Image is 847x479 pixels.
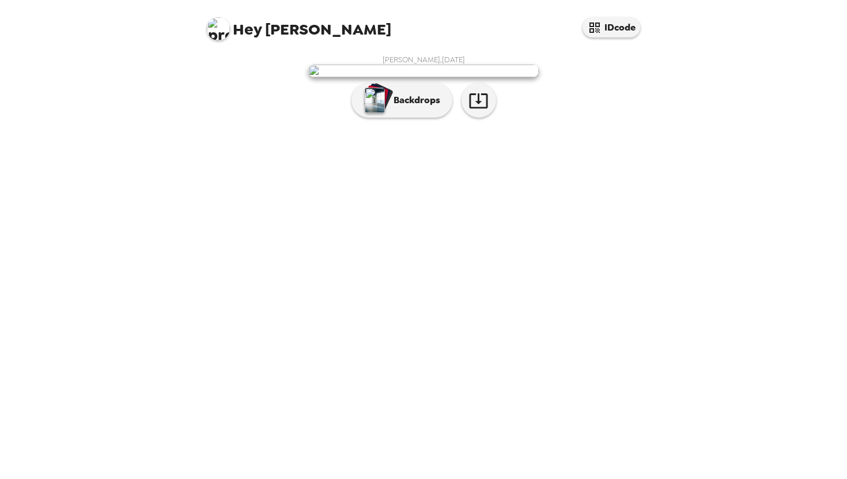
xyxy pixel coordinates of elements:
button: Backdrops [351,83,452,118]
span: Hey [233,19,262,40]
p: Backdrops [388,93,440,107]
img: profile pic [207,17,230,40]
span: [PERSON_NAME] , [DATE] [383,55,465,65]
span: [PERSON_NAME] [207,12,391,37]
img: user [308,65,539,77]
button: IDcode [583,17,640,37]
